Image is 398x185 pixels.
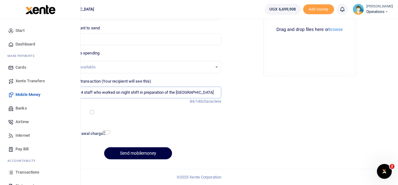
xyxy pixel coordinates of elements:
[15,119,29,125] span: Airtime
[202,99,221,104] span: characters
[265,4,300,15] a: UGX 6,699,908
[5,37,75,51] a: Dashboard
[329,27,343,32] button: browse
[5,74,75,88] a: Xente Transfers
[15,169,39,175] span: Transactions
[266,27,353,32] div: Drag and drop files here or
[25,5,55,14] img: logo-large
[5,24,75,37] a: Start
[262,4,303,15] li: Wallet ballance
[55,131,108,136] h6: Include withdrawal charges
[15,41,35,47] span: Dashboard
[12,158,36,163] span: countability
[15,105,27,111] span: Banks
[303,4,334,15] span: Add money
[15,78,45,84] span: Xente Transfers
[55,87,222,98] input: Enter extra information
[377,164,392,179] iframe: Intercom live chat
[5,101,75,115] a: Banks
[303,6,334,11] a: Add money
[5,51,75,61] li: M
[15,28,24,34] span: Start
[353,4,393,15] a: profile-user [PERSON_NAME] Operations
[15,64,26,71] span: Cards
[15,92,40,98] span: Mobile Money
[5,115,75,129] a: Airtime
[55,78,152,84] label: Memo for this transaction (Your recipient will see this)
[303,4,334,15] li: Toup your wallet
[5,61,75,74] a: Cards
[390,164,395,169] span: 2
[11,54,35,58] span: ake Payments
[60,64,213,70] div: No options available.
[5,142,75,156] a: Pay Bill
[15,132,30,139] span: Internet
[5,166,75,179] a: Transactions
[15,146,29,152] span: Pay Bill
[25,7,55,11] a: logo-small logo-large logo-large
[190,99,202,104] span: 84/140
[5,156,75,166] li: Ac
[366,9,393,15] span: Operations
[5,129,75,142] a: Internet
[55,33,222,45] input: UGX
[366,4,393,9] small: [PERSON_NAME]
[269,6,296,12] span: UGX 6,699,908
[104,147,172,159] button: Send mobilemoney
[353,4,364,15] img: profile-user
[5,88,75,101] a: Mobile Money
